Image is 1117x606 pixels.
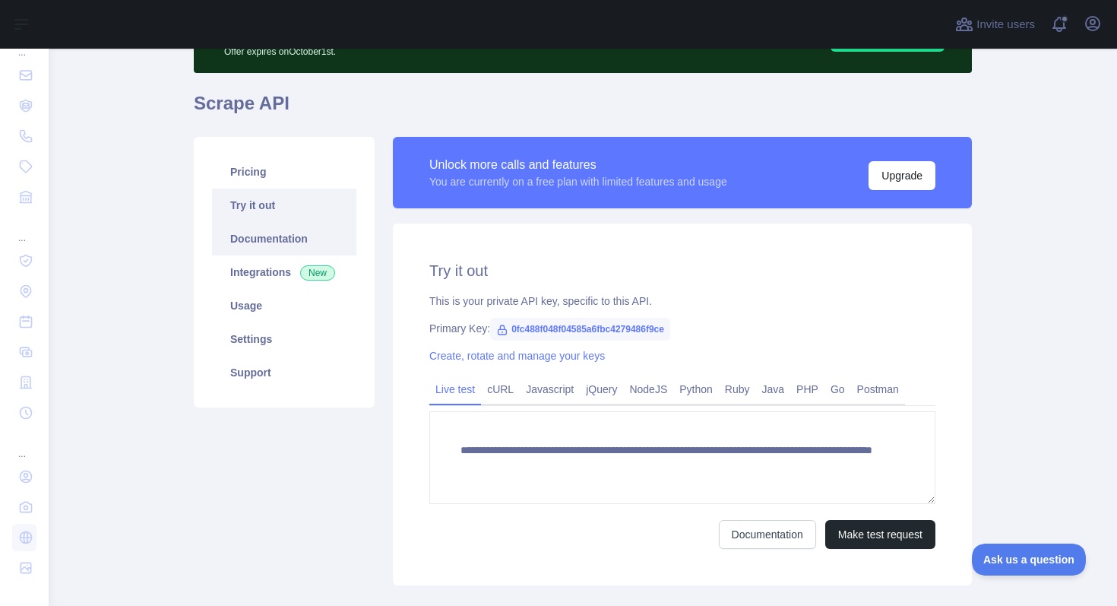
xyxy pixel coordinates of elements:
div: This is your private API key, specific to this API. [429,293,935,309]
a: Usage [212,289,356,322]
a: cURL [481,377,520,401]
a: Javascript [520,377,580,401]
a: Ruby [719,377,756,401]
a: Pricing [212,155,356,189]
span: 0fc488f048f04585a6fbc4279486f9ce [490,318,670,341]
div: ... [12,214,36,244]
p: Offer expires on October 1st. [224,40,641,58]
div: Unlock more calls and features [429,156,727,174]
a: Integrations New [212,255,356,289]
a: Postman [851,377,905,401]
h1: Scrape API [194,91,972,128]
a: jQuery [580,377,623,401]
div: ... [12,430,36,460]
button: Make test request [825,520,935,549]
button: Invite users [952,12,1038,36]
a: Java [756,377,791,401]
a: Documentation [719,520,816,549]
a: Settings [212,322,356,356]
a: Go [824,377,851,401]
button: Upgrade [869,161,935,190]
h2: Try it out [429,260,935,281]
div: You are currently on a free plan with limited features and usage [429,174,727,189]
a: PHP [790,377,824,401]
a: Documentation [212,222,356,255]
a: Python [673,377,719,401]
div: Primary Key: [429,321,935,336]
iframe: Toggle Customer Support [972,544,1087,576]
a: Create, rotate and manage your keys [429,350,605,362]
a: Try it out [212,189,356,222]
span: Invite users [976,16,1035,33]
span: New [300,265,335,281]
a: Support [212,356,356,389]
a: NodeJS [623,377,673,401]
a: Live test [429,377,481,401]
